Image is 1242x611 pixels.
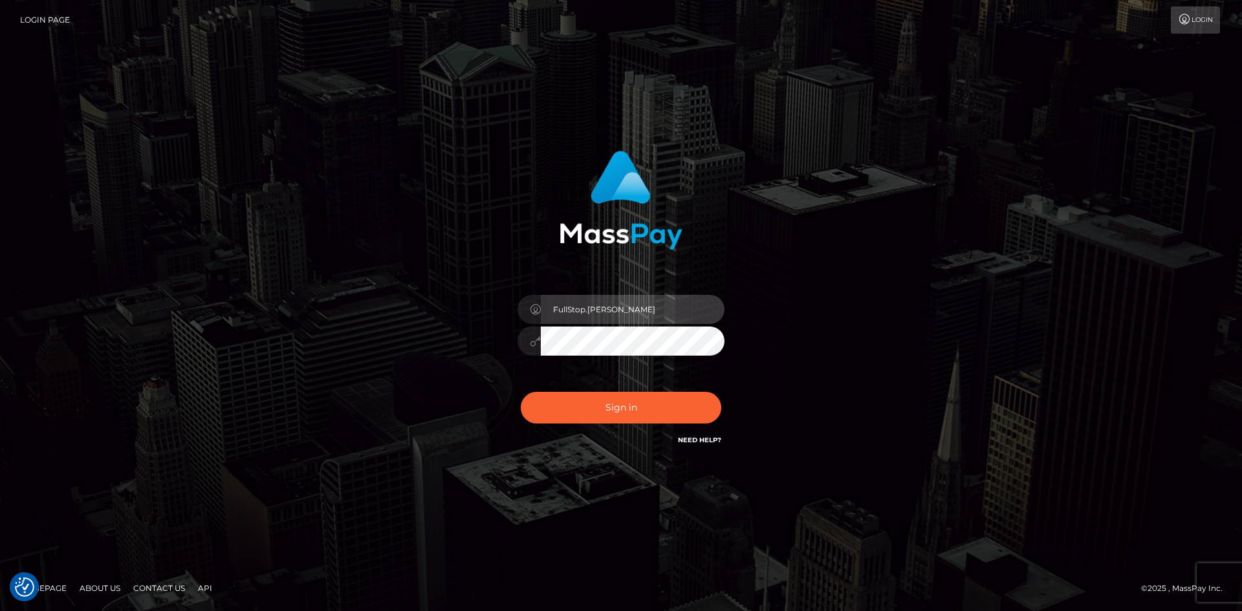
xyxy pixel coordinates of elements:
[560,151,682,250] img: MassPay Login
[128,578,190,598] a: Contact Us
[20,6,70,34] a: Login Page
[74,578,125,598] a: About Us
[15,577,34,597] button: Consent Preferences
[14,578,72,598] a: Homepage
[193,578,217,598] a: API
[678,436,721,444] a: Need Help?
[15,577,34,597] img: Revisit consent button
[521,392,721,423] button: Sign in
[1171,6,1220,34] a: Login
[541,295,724,324] input: Username...
[1141,581,1232,595] div: © 2025 , MassPay Inc.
